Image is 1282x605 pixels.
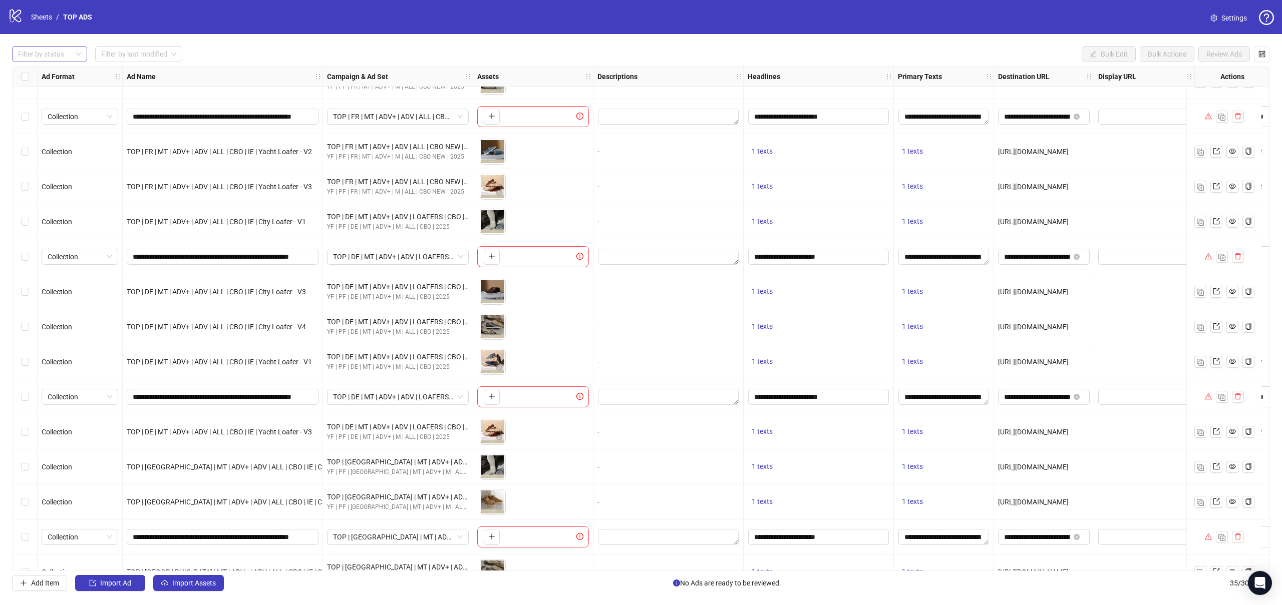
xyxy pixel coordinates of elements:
[748,321,777,333] button: 1 texts
[1213,498,1220,505] span: export
[327,362,469,372] div: YF | PF | DE | MT | ADV+ | M | ALL | CBO | 2025
[120,67,122,86] div: Resize Ad Format column
[127,358,312,366] span: TOP | DE | MT | ADV+ | ADV | ALL | CBO | IE | Yacht Loafer - V1
[20,579,27,586] span: plus
[998,428,1069,436] span: [URL][DOMAIN_NAME]
[898,461,927,473] button: 1 texts
[998,218,1069,226] span: [URL][DOMAIN_NAME]
[597,428,599,436] span: -
[13,239,38,274] div: Select row 9
[752,427,773,435] span: 1 texts
[496,504,503,511] span: eye
[902,497,923,505] span: 1 texts
[327,176,469,187] div: TOP | FR | MT | ADV+ | ADV | ALL | CBO NEW | Broad
[1229,498,1236,505] span: eye
[327,491,469,502] div: TOP | [GEOGRAPHIC_DATA] | MT | ADV+ | ADV | ALL | CBO NEW | Broad
[752,182,773,190] span: 1 texts
[327,152,469,162] div: YF | PF | FR | MT | ADV+ | M | ALL | CBO NEW | 2025
[327,141,469,152] div: TOP | FR | MT | ADV+ | ADV | ALL | CBO NEW | Broad
[735,73,742,80] span: holder
[752,287,773,295] span: 1 texts
[1221,13,1247,24] span: Settings
[1234,113,1241,120] span: delete
[327,82,469,92] div: YF | PF | FR | MT | ADV+ | M | ALL | CBO NEW | 2025
[902,357,923,365] span: 1 texts
[748,71,780,82] strong: Headlines
[1245,568,1252,575] span: copy
[493,467,505,479] button: Preview
[1213,323,1220,330] span: export
[327,281,469,292] div: TOP | DE | MT | ADV+ | ADV | LOAFERS | CBO | Top Ads
[1091,67,1094,86] div: Resize Destination URL column
[153,575,224,591] button: Import Assets
[493,362,505,374] button: Preview
[480,314,505,339] img: Asset 1
[1197,184,1204,191] img: Duplicate
[42,498,72,506] span: Collection
[327,211,469,222] div: TOP | DE | MT | ADV+ | ADV | LOAFERS | CBO | Top Ads
[42,218,72,226] span: Collection
[1074,254,1080,260] button: close-circle
[1098,71,1136,82] strong: Display URL
[480,139,505,164] img: Asset 1
[480,279,505,304] img: Asset 1
[898,496,927,508] button: 1 texts
[13,67,38,87] div: Select all rows
[493,152,505,164] button: Preview
[1218,254,1225,261] img: Duplicate
[1213,568,1220,575] span: export
[597,358,599,366] span: -
[902,182,923,190] span: 1 texts
[1194,216,1206,228] button: Duplicate
[597,528,739,545] div: Edit values
[902,322,923,330] span: 1 texts
[752,217,773,225] span: 1 texts
[333,529,463,544] span: TOP | UK | MT | ADV+ | ADV | ALL | CBO NEW | Broad
[597,463,599,471] span: -
[748,146,777,158] button: 1 texts
[12,575,67,591] button: Add Item
[898,356,927,368] button: 1 texts
[121,73,128,80] span: holder
[748,566,777,578] button: 1 texts
[748,461,777,473] button: 1 texts
[13,99,38,134] div: Select row 5
[748,426,777,438] button: 1 texts
[496,329,503,336] span: eye
[327,187,469,197] div: YF | PF | FR | MT | ADV+ | M | ALL | CBO NEW | 2025
[1229,428,1236,435] span: eye
[114,73,121,80] span: holder
[898,286,927,298] button: 1 texts
[597,108,739,125] div: Edit values
[1074,114,1080,120] button: close-circle
[1074,394,1080,400] button: close-circle
[1213,218,1220,225] span: export
[1082,46,1136,62] button: Bulk Edit
[1197,499,1204,506] img: Duplicate
[597,71,637,82] strong: Descriptions
[748,356,777,368] button: 1 texts
[1229,463,1236,470] span: eye
[576,393,586,400] span: exclamation-circle
[13,204,38,239] div: Select row 8
[48,389,112,404] span: Collection
[898,321,927,333] button: 1 texts
[752,567,773,575] span: 1 texts
[496,469,503,476] span: eye
[13,554,38,589] div: Select row 18
[477,71,499,82] strong: Assets
[480,209,505,234] img: Asset 1
[902,287,923,295] span: 1 texts
[597,183,599,191] span: -
[127,498,365,506] span: TOP | [GEOGRAPHIC_DATA] | MT | ADV+ | ADV | ALL | CBO | IE | City Loafer - V2
[1213,148,1220,155] span: export
[488,533,495,540] span: plus
[327,71,388,82] strong: Campaign & Ad Set
[493,292,505,304] button: Preview
[1191,67,1194,86] div: Resize Display URL column
[13,134,38,169] div: Select row 6
[748,216,777,228] button: 1 texts
[327,467,469,477] div: YF | PF | [GEOGRAPHIC_DATA] | MT | ADV+ | M | ALL | CBO NEW | 2025
[42,288,72,296] span: Collection
[1218,394,1225,401] img: Duplicate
